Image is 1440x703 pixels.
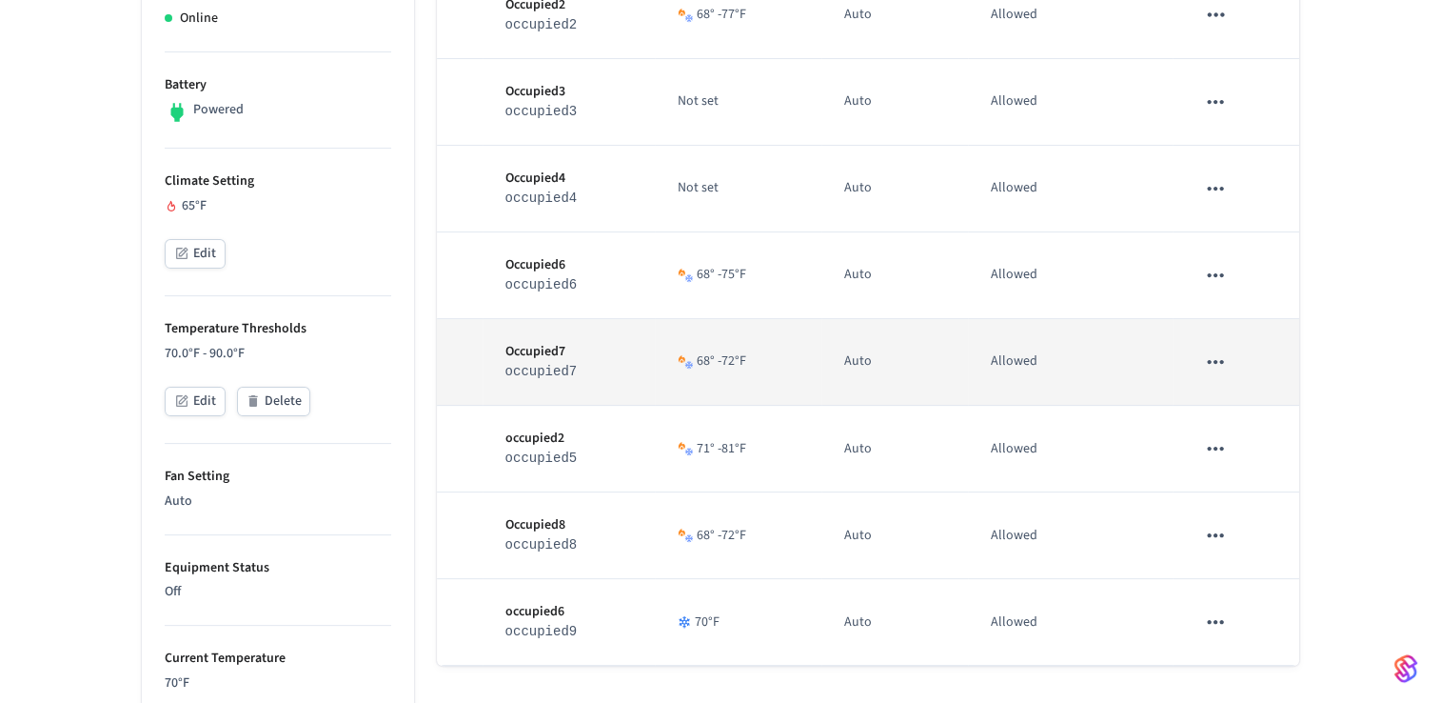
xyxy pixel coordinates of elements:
[968,232,1173,319] td: Allowed
[678,439,799,459] div: 71 ° - 81 °F
[968,146,1173,232] td: Allowed
[678,613,799,633] div: 70°F
[821,232,968,319] td: Auto
[678,265,799,285] div: 68 ° - 75 °F
[505,277,578,292] code: occupied6
[505,342,632,362] p: Occupied7
[165,196,391,216] div: 65°F
[505,364,578,379] code: occupied7
[968,59,1173,146] td: Allowed
[165,387,226,416] button: Edit
[165,171,391,191] p: Climate Setting
[180,9,218,29] p: Online
[968,492,1173,579] td: Allowed
[165,75,391,95] p: Battery
[968,579,1173,666] td: Allowed
[165,239,226,269] button: Edit
[968,319,1173,406] td: Allowed
[505,515,632,535] p: Occupied8
[237,387,310,416] button: Delete
[678,8,693,23] img: Heat Cool
[821,406,968,492] td: Auto
[505,104,578,119] code: occupied3
[821,579,968,666] td: Auto
[655,146,822,232] td: Not set
[193,100,244,120] p: Powered
[505,191,578,206] code: occupied4
[505,429,632,449] p: occupied2
[505,255,632,275] p: Occupied6
[678,354,693,370] img: Heat Cool
[678,268,693,283] img: Heat Cool
[968,406,1173,492] td: Allowed
[821,319,968,406] td: Auto
[165,673,391,693] p: 70°F
[505,82,632,102] p: Occupied3
[678,441,693,456] img: Heat Cool
[505,537,578,552] code: occupied8
[505,169,632,189] p: Occupied4
[821,59,968,146] td: Auto
[505,624,578,639] code: occupied9
[1394,653,1417,684] img: SeamLogoGradient.69752ec5.svg
[165,467,391,487] p: Fan Setting
[165,582,391,602] p: Off
[655,59,822,146] td: Not set
[505,451,578,466] code: occupied5
[678,5,799,25] div: 68 ° - 77 °F
[505,17,578,32] code: occupied2
[678,526,799,546] div: 68 ° - 72 °F
[505,602,632,622] p: occupied6
[165,319,391,339] p: Temperature Thresholds
[821,146,968,232] td: Auto
[678,351,799,372] div: 68 ° - 72 °F
[165,492,391,512] p: Auto
[165,649,391,669] p: Current Temperature
[165,558,391,578] p: Equipment Status
[165,344,391,364] p: 70.0°F - 90.0°F
[678,528,693,543] img: Heat Cool
[821,492,968,579] td: Auto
